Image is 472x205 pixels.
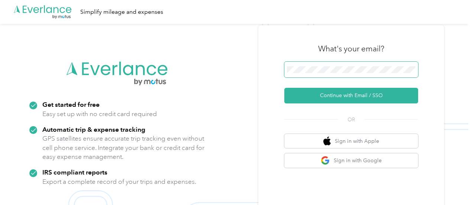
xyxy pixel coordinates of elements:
button: google logoSign in with Google [284,153,418,168]
p: Easy set up with no credit card required [42,109,157,119]
strong: Get started for free [42,100,100,108]
img: google logo [321,156,330,165]
strong: Automatic trip & expense tracking [42,125,145,133]
button: apple logoSign in with Apple [284,134,418,148]
img: apple logo [323,137,331,146]
button: Continue with Email / SSO [284,88,418,103]
p: Export a complete record of your trips and expenses. [42,177,196,186]
div: Simplify mileage and expenses [80,7,163,17]
p: GPS satellites ensure accurate trip tracking even without cell phone service. Integrate your bank... [42,134,205,161]
h3: What's your email? [318,44,384,54]
strong: IRS compliant reports [42,168,107,176]
span: OR [338,116,364,124]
